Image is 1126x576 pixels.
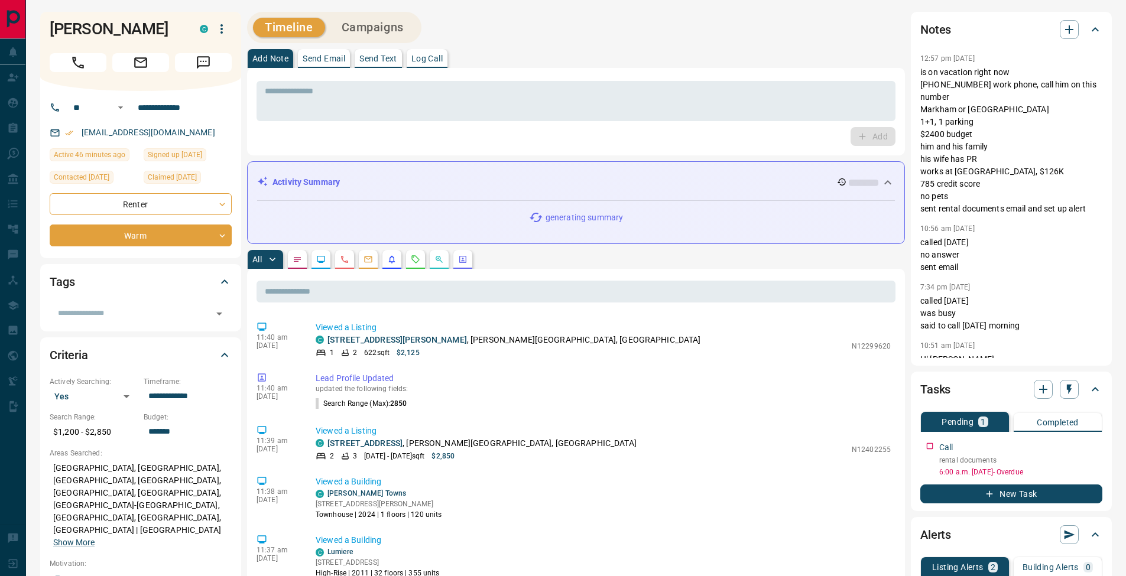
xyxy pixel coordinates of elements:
[54,149,125,161] span: Active 46 minutes ago
[53,536,95,549] button: Show More
[364,451,424,461] p: [DATE] - [DATE] sqft
[50,53,106,72] span: Call
[316,548,324,557] div: condos.ca
[50,193,232,215] div: Renter
[1023,563,1079,571] p: Building Alerts
[920,20,951,39] h2: Notes
[316,385,891,393] p: updated the following fields:
[330,18,416,37] button: Campaigns
[175,53,232,72] span: Message
[920,54,975,63] p: 12:57 pm [DATE]
[434,255,444,264] svg: Opportunities
[327,438,403,448] a: [STREET_ADDRESS]
[316,534,891,546] p: Viewed a Building
[257,445,298,453] p: [DATE]
[1037,418,1079,427] p: Completed
[316,425,891,437] p: Viewed a Listing
[327,548,353,556] a: Lumiere
[50,558,232,569] p: Motivation:
[387,255,397,264] svg: Listing Alerts
[1086,563,1091,571] p: 0
[252,255,262,263] p: All
[327,489,406,497] a: [PERSON_NAME] Towns
[50,458,232,552] p: [GEOGRAPHIC_DATA], [GEOGRAPHIC_DATA], [GEOGRAPHIC_DATA], [GEOGRAPHIC_DATA], [GEOGRAPHIC_DATA], [G...
[939,455,1102,466] p: rental documents
[316,321,891,334] p: Viewed a Listing
[920,353,1102,490] p: Hi [PERSON_NAME], Lets connect [DATE], I'm interested in learning about the below 3 [URL][DOMAIN_...
[257,437,298,445] p: 11:39 am
[390,399,407,408] span: 2850
[920,236,1102,274] p: called [DATE] no answer sent email
[411,255,420,264] svg: Requests
[942,418,974,426] p: Pending
[546,211,623,224] p: generating summary
[316,336,324,344] div: condos.ca
[316,476,891,488] p: Viewed a Building
[852,444,891,455] p: N12402255
[211,305,228,322] button: Open
[316,557,440,568] p: [STREET_ADDRESS]
[991,563,995,571] p: 2
[112,53,169,72] span: Email
[397,347,420,358] p: $2,125
[316,398,407,409] p: Search Range (Max) :
[65,129,73,137] svg: Email Verified
[939,467,1102,477] p: 6:00 a.m. [DATE] - Overdue
[50,346,88,365] h2: Criteria
[253,18,325,37] button: Timeline
[113,100,128,115] button: Open
[303,54,345,63] p: Send Email
[144,148,232,165] div: Fri Jul 25 2025
[364,347,390,358] p: 622 sqft
[257,546,298,554] p: 11:37 am
[316,255,326,264] svg: Lead Browsing Activity
[50,422,138,442] p: $1,200 - $2,850
[144,171,232,187] div: Sat Aug 30 2025
[144,376,232,387] p: Timeframe:
[257,384,298,392] p: 11:40 am
[50,376,138,387] p: Actively Searching:
[920,520,1102,549] div: Alerts
[50,268,232,296] div: Tags
[257,333,298,341] p: 11:40 am
[932,563,984,571] p: Listing Alerts
[50,224,232,246] div: Warm
[353,347,357,358] p: 2
[257,487,298,496] p: 11:38 am
[50,387,138,406] div: Yes
[920,484,1102,503] button: New Task
[340,255,349,264] svg: Calls
[431,451,455,461] p: $2,850
[50,148,138,165] div: Mon Sep 15 2025
[50,448,232,458] p: Areas Searched:
[50,171,138,187] div: Mon Sep 08 2025
[148,171,197,183] span: Claimed [DATE]
[327,334,701,346] p: , [PERSON_NAME][GEOGRAPHIC_DATA], [GEOGRAPHIC_DATA]
[920,341,975,350] p: 10:51 am [DATE]
[359,54,397,63] p: Send Text
[330,451,334,461] p: 2
[920,15,1102,44] div: Notes
[939,441,953,454] p: Call
[200,25,208,33] div: condos.ca
[54,171,109,183] span: Contacted [DATE]
[316,499,442,509] p: [STREET_ADDRESS][PERSON_NAME]
[316,490,324,498] div: condos.ca
[272,176,340,188] p: Activity Summary
[257,392,298,401] p: [DATE]
[920,380,950,399] h2: Tasks
[257,554,298,562] p: [DATE]
[981,418,985,426] p: 1
[458,255,468,264] svg: Agent Actions
[257,171,895,193] div: Activity Summary
[920,283,971,291] p: 7:34 pm [DATE]
[257,341,298,350] p: [DATE]
[252,54,288,63] p: Add Note
[364,255,373,264] svg: Emails
[50,19,182,38] h1: [PERSON_NAME]
[920,295,1102,332] p: called [DATE] was busy said to call [DATE] morning
[50,412,138,422] p: Search Range:
[330,347,334,358] p: 1
[144,412,232,422] p: Budget:
[920,525,951,544] h2: Alerts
